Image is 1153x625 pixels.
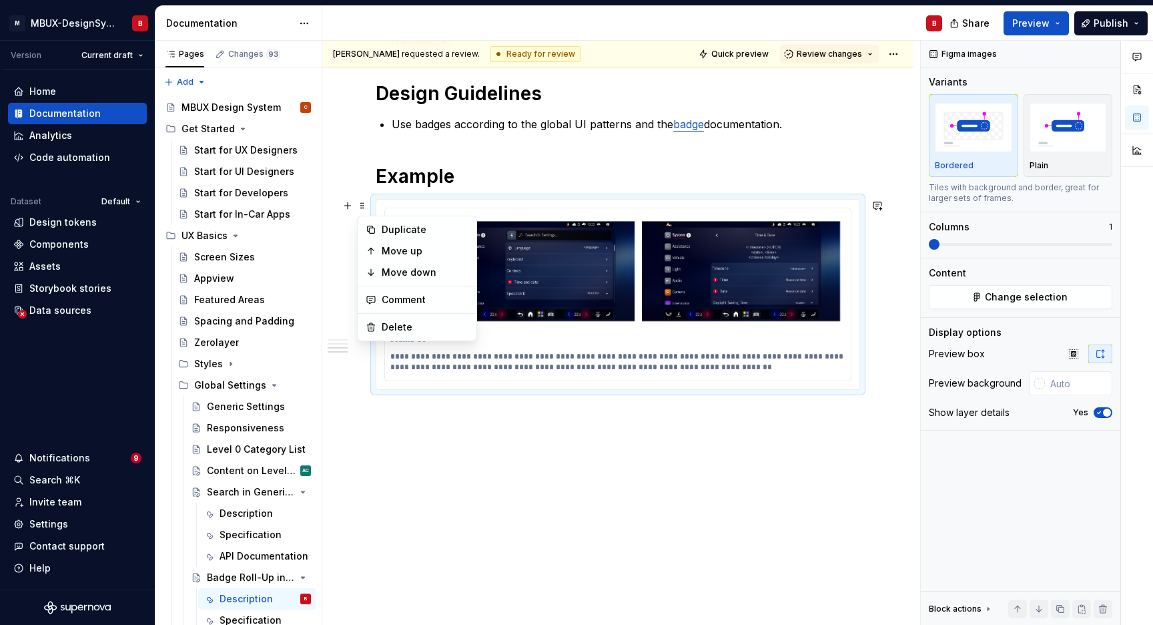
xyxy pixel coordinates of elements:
[929,600,994,618] div: Block actions
[228,49,280,59] div: Changes
[962,17,990,30] span: Share
[695,45,775,63] button: Quick preview
[29,540,105,553] div: Contact support
[165,49,204,59] div: Pages
[194,250,255,264] div: Screen Sizes
[11,50,41,61] div: Version
[177,77,194,87] span: Add
[185,460,316,481] a: Content on Level 1 & deeper levelsAC
[173,161,316,182] a: Start for UI Designers
[185,567,316,588] a: Badge Roll-Up in Settings
[8,125,147,146] a: Analytics
[8,234,147,255] a: Components
[304,101,308,114] div: C
[929,75,968,89] div: Variants
[8,558,147,579] button: Help
[185,481,316,503] a: Search in Generic Settings
[173,204,316,225] a: Start for In-Car Apps
[44,601,111,614] svg: Supernova Logo
[75,46,149,65] button: Current draft
[95,192,147,211] button: Default
[1030,160,1048,171] p: Plain
[9,15,25,31] div: M
[333,49,400,59] span: [PERSON_NAME]
[8,491,147,513] a: Invite team
[1012,17,1050,30] span: Preview
[207,443,306,456] div: Level 0 Category List
[929,220,970,234] div: Columns
[173,310,316,332] a: Spacing and Padding
[8,278,147,299] a: Storybook stories
[8,469,147,491] button: Search ⌘K
[160,73,210,91] button: Add
[8,513,147,535] a: Settings
[173,140,316,161] a: Start for UX Designers
[29,107,101,120] div: Documentation
[929,266,966,280] div: Content
[29,129,72,142] div: Analytics
[1094,17,1128,30] span: Publish
[8,212,147,233] a: Design tokens
[1045,371,1112,395] input: Auto
[797,49,862,59] span: Review changes
[29,216,97,229] div: Design tokens
[1074,11,1148,35] button: Publish
[181,122,235,136] div: Get Started
[8,300,147,321] a: Data sources
[131,453,141,463] span: 9
[194,272,234,285] div: Appview
[929,285,1112,309] button: Change selection
[207,421,284,435] div: Responsiveness
[929,604,982,614] div: Block actions
[780,45,879,63] button: Review changes
[181,229,228,242] div: UX Basics
[173,182,316,204] a: Start for Developers
[29,473,80,487] div: Search ⌘K
[173,353,316,375] div: Styles
[29,238,89,251] div: Components
[8,447,147,469] button: Notifications9
[382,321,468,334] div: Delete
[194,186,288,200] div: Start for Developers
[29,85,56,98] div: Home
[302,464,309,477] div: AC
[333,49,480,59] span: requested a review.
[985,290,1068,304] span: Change selection
[198,524,316,546] a: Specification
[194,208,290,221] div: Start for In-Car Apps
[220,550,308,563] div: API Documentation
[207,400,285,413] div: Generic Settings
[198,588,316,610] a: DescriptionB
[711,49,769,59] span: Quick preview
[673,118,704,131] a: badge
[929,326,1002,339] div: Display options
[382,293,468,306] div: Comment
[382,223,468,236] div: Duplicate
[185,439,316,460] a: Level 0 Category List
[173,289,316,310] a: Featured Areas
[207,464,298,477] div: Content on Level 1 & deeper levels
[8,536,147,557] button: Contact support
[194,144,298,157] div: Start for UX Designers
[376,82,542,105] strong: Design Guidelines
[266,49,280,59] span: 93
[207,571,295,584] div: Badge Roll-Up in Settings
[173,332,316,353] a: Zerolayer
[1030,103,1107,152] img: placeholder
[3,9,152,37] button: MMBUX-DesignSystemB
[173,375,316,396] div: Global Settings
[181,101,281,114] div: MBUX Design System
[382,244,468,258] div: Move up
[932,18,937,29] div: B
[207,485,295,499] div: Search in Generic Settings
[935,160,974,171] p: Bordered
[8,256,147,277] a: Assets
[929,182,1112,204] div: Tiles with background and border, great for larger sets of frames.
[29,304,91,317] div: Data sources
[382,266,468,279] div: Move down
[185,396,316,417] a: Generic Settings
[194,165,294,178] div: Start for UI Designers
[1109,222,1112,232] p: 1
[81,50,133,61] span: Current draft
